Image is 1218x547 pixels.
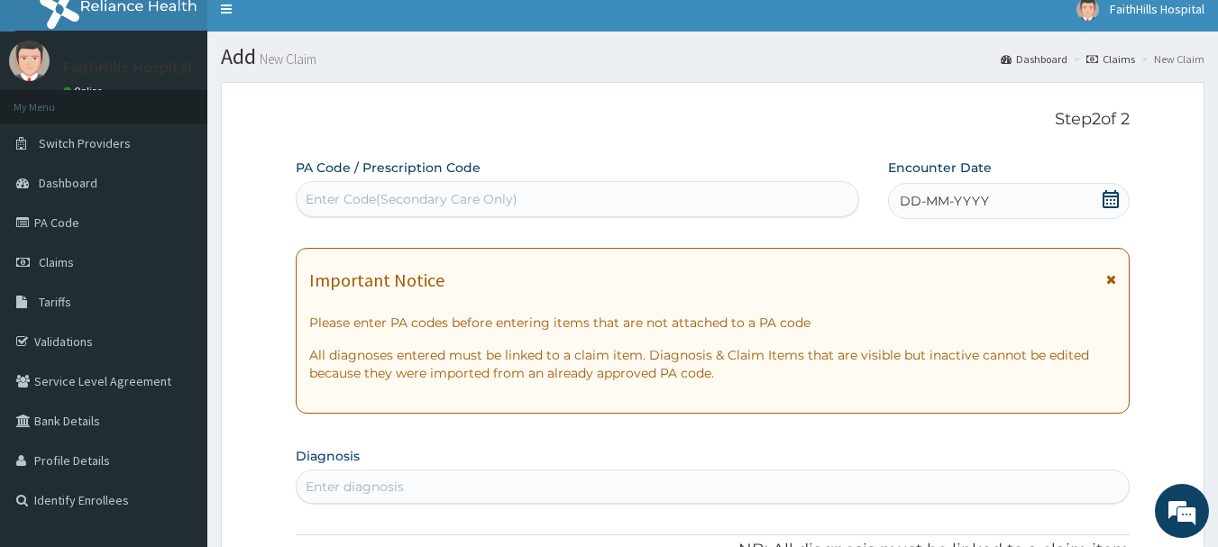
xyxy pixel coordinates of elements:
label: Encounter Date [888,159,992,177]
a: Dashboard [1001,51,1067,67]
a: Online [63,85,106,97]
div: Chat with us now [94,101,303,124]
span: Switch Providers [39,135,131,151]
span: Claims [39,254,74,270]
p: FaithHills Hospital [63,59,192,76]
textarea: Type your message and hit 'Enter' [9,360,343,423]
span: Tariffs [39,294,71,310]
h1: Important Notice [309,270,444,290]
div: Minimize live chat window [296,9,339,52]
img: User Image [9,41,50,81]
p: All diagnoses entered must be linked to a claim item. Diagnosis & Claim Items that are visible bu... [309,346,1117,382]
span: Dashboard [39,175,97,191]
p: Please enter PA codes before entering items that are not attached to a PA code [309,314,1117,332]
span: We're online! [105,160,249,342]
div: Enter diagnosis [306,478,404,496]
span: DD-MM-YYYY [900,192,989,210]
li: New Claim [1137,51,1204,67]
div: Enter Code(Secondary Care Only) [306,190,517,208]
span: FaithHills Hospital [1110,1,1204,17]
a: Claims [1086,51,1135,67]
label: Diagnosis [296,447,360,465]
small: New Claim [256,52,316,66]
label: PA Code / Prescription Code [296,159,481,177]
p: Step 2 of 2 [296,110,1131,130]
img: d_794563401_company_1708531726252_794563401 [33,90,73,135]
h1: Add [221,45,1204,68]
